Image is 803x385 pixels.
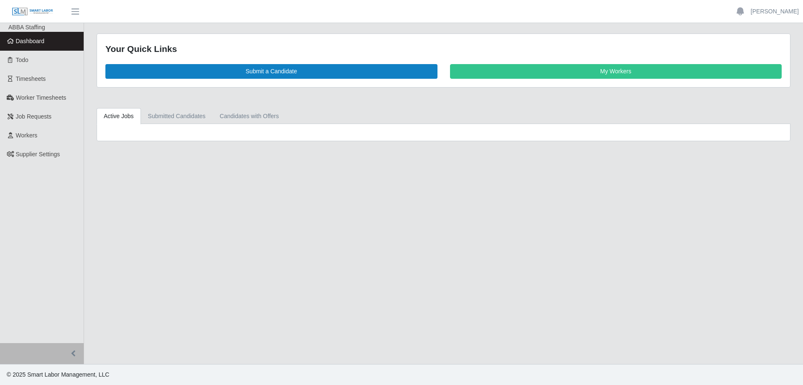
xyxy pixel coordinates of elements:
span: Timesheets [16,75,46,82]
a: My Workers [450,64,782,79]
a: Submitted Candidates [141,108,213,124]
a: Submit a Candidate [105,64,437,79]
a: [PERSON_NAME] [751,7,799,16]
span: Todo [16,57,28,63]
span: ABBA Staffing [8,24,45,31]
span: Dashboard [16,38,45,44]
span: Worker Timesheets [16,94,66,101]
a: Active Jobs [97,108,141,124]
a: Candidates with Offers [212,108,286,124]
img: SLM Logo [12,7,54,16]
span: Supplier Settings [16,151,60,158]
span: © 2025 Smart Labor Management, LLC [7,371,109,378]
span: Workers [16,132,38,139]
span: Job Requests [16,113,52,120]
div: Your Quick Links [105,42,782,56]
